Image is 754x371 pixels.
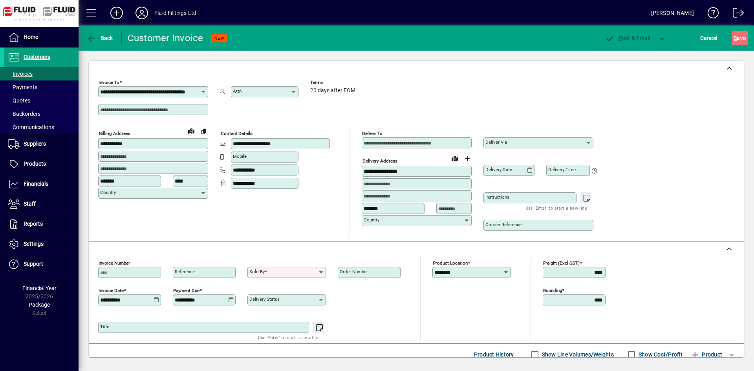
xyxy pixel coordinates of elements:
span: Invoices [8,71,33,77]
span: Home [24,34,38,40]
span: Payments [8,84,37,90]
a: Reports [4,214,79,234]
button: Product [686,347,726,362]
mat-label: Invoice number [99,260,130,266]
mat-label: Mobile [233,154,247,159]
span: Cancel [700,32,717,44]
label: Show Cost/Profit [637,351,683,358]
mat-label: Freight (excl GST) [543,260,580,266]
a: Settings [4,234,79,254]
span: ost & Email [605,35,650,41]
span: Product [690,348,722,361]
mat-label: Title [100,324,109,329]
span: Suppliers [24,141,46,147]
span: Reports [24,221,43,227]
mat-label: Delivery time [548,167,576,172]
mat-label: Attn [233,88,242,94]
button: Save [732,31,748,45]
span: 20 days after EOM [310,88,355,94]
a: Communications [4,121,79,134]
mat-label: Sold by [249,269,265,274]
a: Support [4,254,79,274]
button: Copy to Delivery address [198,125,210,137]
span: P [619,35,622,41]
span: Backorders [8,111,40,117]
mat-hint: Use 'Enter' to start a new line [525,203,587,212]
span: Package [29,302,50,308]
span: Products [24,161,46,167]
a: Home [4,27,79,47]
mat-label: Country [100,190,116,195]
button: Post & Email [601,31,654,45]
mat-label: Reference [175,269,195,274]
a: Financials [4,174,79,194]
button: Product History [471,347,517,362]
a: View on map [185,124,198,137]
label: Show Line Volumes/Weights [540,351,614,358]
span: Support [24,261,43,267]
span: Product History [474,348,514,361]
a: View on map [448,152,461,164]
button: Back [85,31,115,45]
mat-label: Delivery status [249,296,280,302]
mat-label: Payment due [173,288,199,293]
mat-label: Instructions [485,194,509,200]
span: Back [87,35,113,41]
a: Backorders [4,107,79,121]
a: Products [4,154,79,174]
span: Financials [24,181,48,187]
div: [PERSON_NAME] [651,7,694,19]
button: Add [104,6,129,20]
mat-label: Deliver To [362,131,382,136]
div: Fluid Fittings Ltd [154,7,196,19]
span: Customers [24,54,50,60]
a: Logout [727,2,744,27]
button: Cancel [698,31,719,45]
span: Communications [8,124,54,130]
mat-label: Order number [340,269,368,274]
span: ave [734,32,746,44]
a: Invoices [4,67,79,80]
span: Financial Year [22,285,57,291]
span: Terms [310,80,357,85]
mat-label: Product location [433,260,468,266]
span: NEW [214,36,224,41]
span: S [734,35,737,41]
mat-label: Invoice date [99,288,124,293]
div: Customer Invoice [128,32,203,44]
app-page-header-button: Back [79,31,122,45]
a: Quotes [4,94,79,107]
a: Knowledge Base [702,2,719,27]
mat-label: Country [364,217,379,223]
span: Settings [24,241,44,247]
a: Suppliers [4,134,79,154]
span: Quotes [8,97,30,104]
a: Staff [4,194,79,214]
a: Payments [4,80,79,94]
mat-label: Rounding [543,288,562,293]
mat-hint: Use 'Enter' to start a new line [258,333,320,342]
button: Choose address [461,152,474,165]
button: Profile [129,6,154,20]
mat-label: Deliver via [485,139,507,145]
mat-label: Courier Reference [485,222,522,227]
mat-label: Delivery date [485,167,512,172]
mat-label: Invoice To [99,80,119,85]
span: Staff [24,201,36,207]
